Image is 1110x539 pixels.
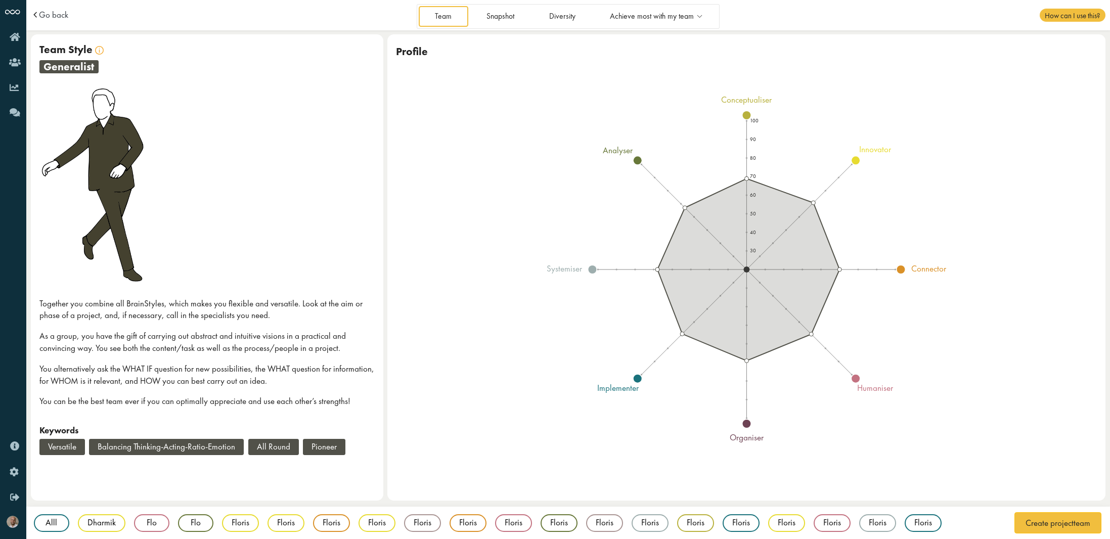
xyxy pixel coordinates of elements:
tspan: systemiser [547,263,583,274]
div: Floris [905,514,942,532]
a: Go back [39,11,68,19]
div: All round [248,439,299,455]
img: generalist.png [39,86,148,285]
div: Pioneer [303,439,345,455]
img: info.svg [95,46,104,55]
div: Floris [222,514,259,532]
span: Profile [396,44,428,58]
p: You alternatively ask the WHAT IF question for new possibilities, the WHAT question for informati... [39,363,375,387]
text: 100 [750,117,759,124]
div: Alll [34,514,69,532]
div: Floris [495,514,532,532]
div: Floris [768,514,805,532]
p: As a group, you have the gift of carrying out abstract and intuitive visions in a practical and c... [39,330,375,354]
div: Floris [632,514,669,532]
div: Floris [359,514,395,532]
div: Floris [313,514,350,532]
tspan: conceptualiser [721,94,772,105]
strong: Keywords [39,425,78,436]
text: 80 [750,154,756,161]
span: generalist [39,60,99,73]
p: Together you combine all BrainStyles, which makes you flexible and versatile. Look at the aim or ... [39,298,375,322]
a: Achieve most with my team [594,6,718,27]
div: Floris [723,514,760,532]
tspan: implementer [597,382,639,393]
div: Flo [178,514,213,532]
a: Team [419,6,468,27]
text: 90 [750,136,756,143]
div: Dharmik [78,514,125,532]
span: Achieve most with my team [610,12,694,21]
a: Diversity [532,6,592,27]
tspan: innovator [860,144,892,155]
div: Balancing thinking-acting-ratio-emotion [89,439,244,455]
tspan: connector [911,263,947,274]
tspan: organiser [730,432,764,443]
div: Floris [859,514,896,532]
div: Floris [541,514,578,532]
a: Snapshot [470,6,530,27]
div: Flo [134,514,169,532]
span: How can I use this? [1040,9,1105,22]
span: Team Style [39,42,93,56]
tspan: humaniser [858,382,894,393]
div: Floris [586,514,623,532]
div: Floris [814,514,851,532]
p: You can be the best team ever if you can optimally appreciate and use each other’s strengths! [39,395,375,408]
tspan: analyser [603,145,633,156]
div: Versatile [39,439,85,455]
div: Floris [404,514,441,532]
button: Create projectteam [1014,512,1102,533]
div: Floris [450,514,486,532]
div: Floris [677,514,714,532]
div: Floris [268,514,304,532]
text: 70 [750,173,756,179]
